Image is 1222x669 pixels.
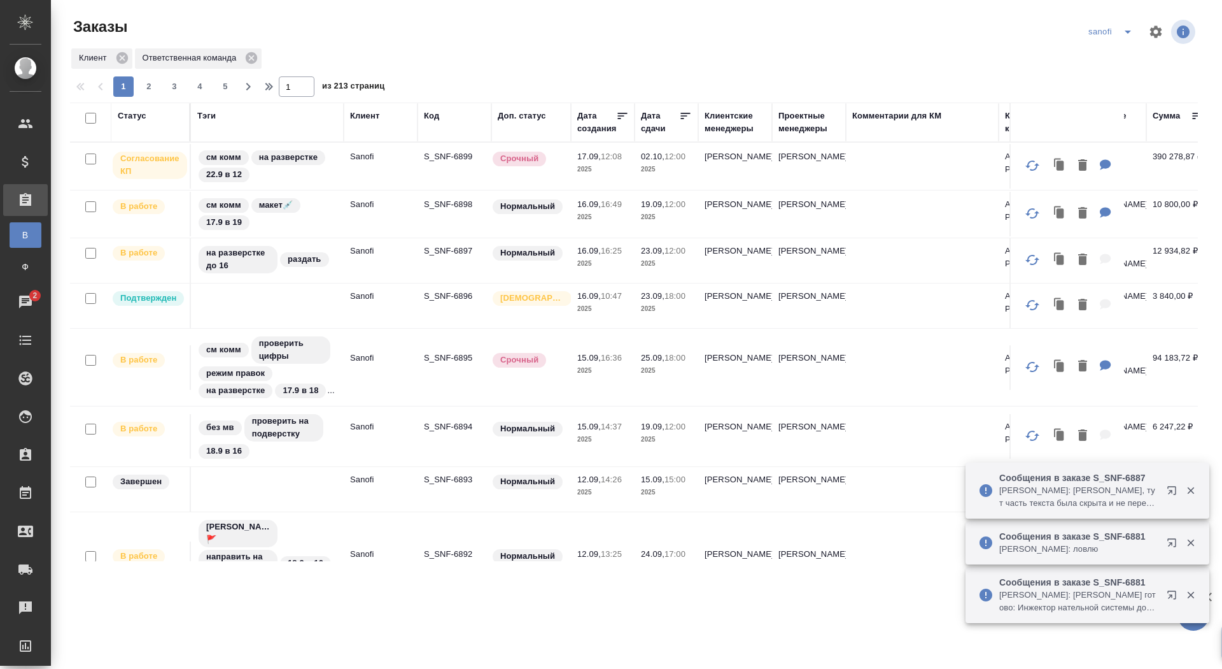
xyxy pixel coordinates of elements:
p: 16:25 [601,246,622,255]
button: Клонировать [1048,153,1072,179]
p: 13:25 [601,549,622,559]
button: 2 [139,76,159,97]
p: см комм [206,343,241,356]
p: В работе [120,247,157,259]
p: Нормальный [500,422,555,435]
button: 3 [164,76,185,97]
div: Выставляется автоматически, если на указанный объем услуг необходимо больше времени в стандартном... [491,150,565,168]
button: Удалить [1072,354,1093,380]
button: Закрыть [1177,589,1204,601]
p: [PERSON_NAME]: [PERSON_NAME] готово: Инжектор нательной системы доставки *DTN* упаковывается отде... [999,589,1158,614]
p: Sanofi [350,290,411,303]
p: В работе [120,550,157,563]
p: Согласование КП [120,152,179,178]
td: [PERSON_NAME] [772,467,846,512]
div: Статус по умолчанию для стандартных заказов [491,245,565,262]
td: 10 800,00 ₽ [1146,192,1210,236]
button: Удалить [1072,153,1093,179]
p: 2025 [577,303,628,315]
p: 16:49 [601,199,622,209]
td: [PERSON_NAME] [772,284,846,328]
button: Обновить [1017,198,1048,229]
p: 2025 [641,364,692,377]
div: Статус по умолчанию для стандартных заказов [491,473,565,491]
span: Заказы [70,17,127,37]
span: 5 [215,80,235,93]
p: Сообщения в заказе S_SNF-6881 [999,576,1158,589]
p: Sanofi [350,198,411,211]
div: Проектные менеджеры [778,110,839,135]
p: Sanofi [350,245,411,257]
p: 12.09, [577,549,601,559]
div: см комм, на разверстке, 22.9 в 12 [197,149,337,183]
p: 2025 [577,364,628,377]
div: Сумма [1153,110,1180,122]
div: Клиентские менеджеры [705,110,766,135]
span: В [16,229,35,241]
p: на разверстке [259,151,318,164]
td: [PERSON_NAME] [772,238,846,283]
div: Клиент [71,48,132,69]
td: [PERSON_NAME] [698,414,772,459]
td: [PERSON_NAME] [772,414,846,459]
p: 17.9 в 19 [206,216,242,229]
p: 18.9 в 16 [206,445,242,457]
p: 2025 [641,486,692,499]
p: 12.09, [577,475,601,484]
p: проверить цифры [259,337,323,363]
p: 25.09, [641,353,664,363]
p: S_SNF-6899 [424,150,485,163]
p: направить на подверстку [206,550,270,576]
button: Обновить [1017,352,1048,382]
button: Закрыть [1177,537,1204,549]
div: Код [424,110,439,122]
p: [PERSON_NAME]: ловлю [999,543,1158,556]
td: 12 934,82 ₽ [1146,238,1210,283]
p: на разверстке до 16 [206,247,270,272]
p: 18:00 [664,353,685,363]
p: Нормальный [500,247,555,259]
div: split button [1085,22,1141,42]
span: Посмотреть информацию [1171,20,1198,44]
p: 02.10, [641,152,664,161]
p: 16.09, [577,199,601,209]
p: S_SNF-6898 [424,198,485,211]
p: проверить на подверстку [252,415,316,440]
p: 2025 [641,561,692,573]
button: Клонировать [1048,292,1072,319]
div: Статус по умолчанию для стандартных заказов [491,421,565,438]
p: Sanofi [350,352,411,364]
td: [PERSON_NAME] [698,345,772,390]
span: 2 [25,289,45,302]
p: 23.09, [641,246,664,255]
button: Обновить [1017,245,1048,275]
p: В работе [120,422,157,435]
div: Статус по умолчанию для стандартных заказов [491,198,565,215]
div: Дата сдачи [641,110,679,135]
p: 22.9 в 12 [206,168,242,181]
p: 2025 [577,211,628,224]
button: Удалить [1072,247,1093,273]
td: [PERSON_NAME] [698,238,772,283]
p: АО "Санофи Россия" [1005,245,1066,270]
a: 2 [3,286,48,318]
button: Клонировать [1048,201,1072,227]
p: 2025 [577,433,628,446]
td: [PERSON_NAME] [772,345,846,390]
p: S_SNF-6896 [424,290,485,303]
p: 18.9 в 10 [288,557,323,570]
p: Ответственная команда [143,52,241,64]
p: 19.09, [641,199,664,209]
p: Sanofi [350,473,411,486]
p: на разверстке [206,384,265,397]
span: 2 [139,80,159,93]
p: 12:00 [664,246,685,255]
div: Выставляет КМ после уточнения всех необходимых деталей и получения согласия клиента на запуск. С ... [111,290,183,307]
p: В работе [120,354,157,366]
p: макет💉 [259,199,293,212]
button: Обновить [1017,421,1048,451]
button: Обновить [1017,150,1048,181]
button: 4 [190,76,210,97]
p: АО "Санофи Россия" [1005,150,1066,176]
p: 10:47 [601,291,622,301]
